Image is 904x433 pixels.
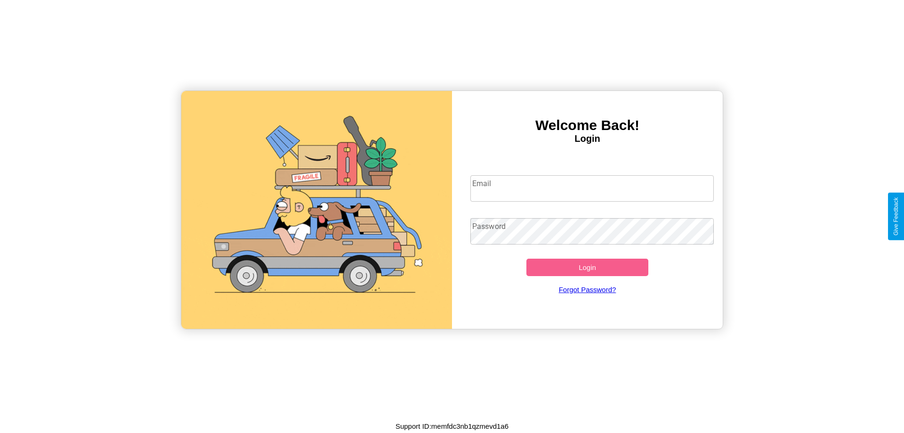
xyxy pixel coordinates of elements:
[526,259,648,276] button: Login
[181,91,452,329] img: gif
[395,420,508,433] p: Support ID: memfdc3nb1qzmevd1a6
[452,117,723,133] h3: Welcome Back!
[452,133,723,144] h4: Login
[466,276,710,303] a: Forgot Password?
[893,197,899,236] div: Give Feedback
